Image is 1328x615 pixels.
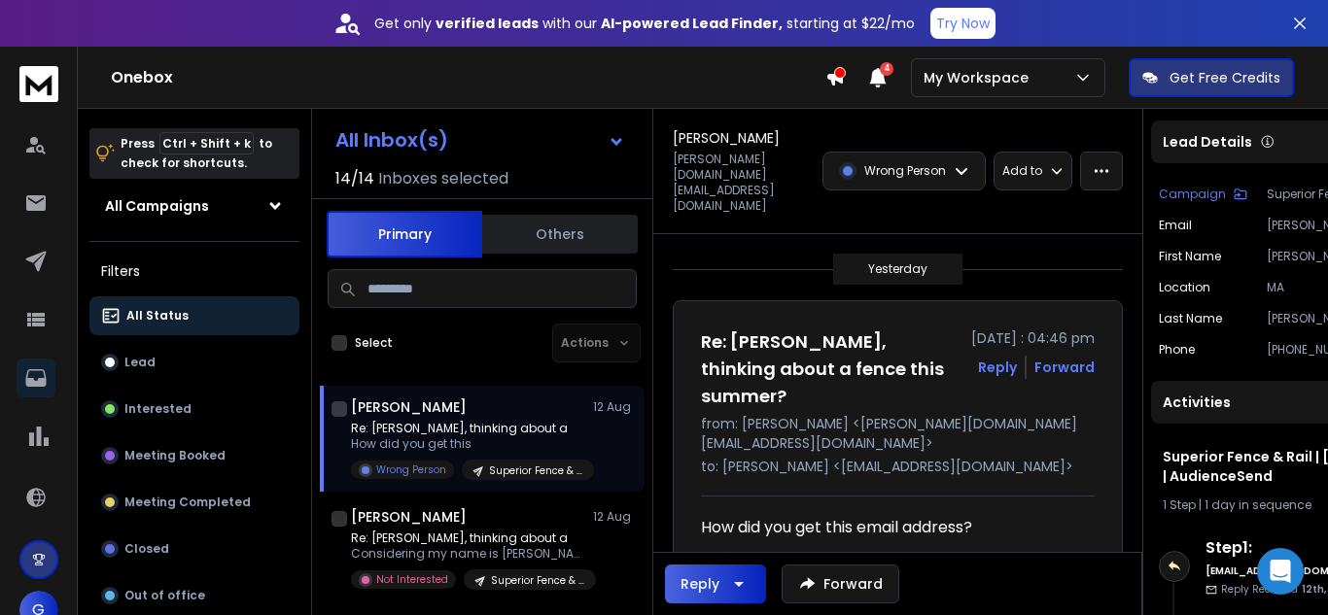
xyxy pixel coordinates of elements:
[126,308,189,324] p: All Status
[89,343,299,382] button: Lead
[89,296,299,335] button: All Status
[159,132,254,154] span: Ctrl + Shift + k
[491,573,584,588] p: Superior Fence & Rail | [DATE] | AudienceSend
[1034,358,1095,377] div: Forward
[880,62,893,76] span: 4
[1257,548,1304,595] div: Open Intercom Messenger
[89,390,299,428] button: Interested
[89,530,299,568] button: Closed
[376,462,446,477] p: Wrong Person
[320,120,641,159] button: All Inbox(s)
[351,397,467,417] h1: [PERSON_NAME]
[782,564,899,603] button: Forward
[124,588,205,603] p: Out of office
[1159,249,1221,264] p: First Name
[1159,342,1195,358] p: Phone
[378,167,508,190] h3: Inboxes selected
[701,414,1095,453] p: from: [PERSON_NAME] <[PERSON_NAME][DOMAIN_NAME][EMAIL_ADDRESS][DOMAIN_NAME]>
[1159,187,1247,202] button: Campaign
[673,152,811,214] p: [PERSON_NAME][DOMAIN_NAME][EMAIL_ADDRESS][DOMAIN_NAME]
[1170,68,1280,87] p: Get Free Credits
[436,14,539,33] strong: verified leads
[1002,163,1042,179] p: Add to
[864,163,946,179] p: Wrong Person
[665,564,766,603] button: Reply
[1129,58,1294,97] button: Get Free Credits
[930,8,996,39] button: Try Now
[924,68,1036,87] p: My Workspace
[701,328,960,410] h1: Re: [PERSON_NAME], thinking about a fence this summer?
[593,399,637,415] p: 12 Aug
[124,541,169,557] p: Closed
[335,167,374,190] span: 14 / 14
[351,507,467,527] h1: [PERSON_NAME]
[1163,496,1196,513] span: 1 Step
[351,530,584,546] p: Re: [PERSON_NAME], thinking about a
[482,213,638,256] button: Others
[124,401,192,417] p: Interested
[124,355,156,370] p: Lead
[489,463,582,478] p: Superior Fence & Rail | [DATE] | AudienceSend
[89,576,299,615] button: Out of office
[936,14,990,33] p: Try Now
[1159,311,1222,326] p: Last Name
[111,66,825,89] h1: Onebox
[89,187,299,225] button: All Campaigns
[1159,218,1192,233] p: Email
[351,421,584,436] p: Re: [PERSON_NAME], thinking about a
[1159,280,1210,295] p: location
[376,572,448,587] p: Not Interested
[351,436,584,452] p: How did you get this
[374,14,915,33] p: Get only with our starting at $22/mo
[89,436,299,475] button: Meeting Booked
[701,457,1095,476] p: to: [PERSON_NAME] <[EMAIL_ADDRESS][DOMAIN_NAME]>
[327,211,482,257] button: Primary
[1163,132,1252,152] p: Lead Details
[105,196,209,216] h1: All Campaigns
[593,509,637,525] p: 12 Aug
[124,448,226,463] p: Meeting Booked
[681,574,719,594] div: Reply
[673,128,780,148] h1: [PERSON_NAME]
[978,358,1017,377] button: Reply
[89,257,299,285] h3: Filters
[335,130,448,150] h1: All Inbox(s)
[19,66,58,102] img: logo
[971,328,1095,348] p: [DATE] : 04:46 pm
[1205,496,1311,513] span: 1 day in sequence
[121,134,272,173] p: Press to check for shortcuts.
[355,335,393,351] label: Select
[351,546,584,562] p: Considering my name is [PERSON_NAME],
[868,261,927,277] p: Yesterday
[1159,187,1226,202] p: Campaign
[601,14,783,33] strong: AI-powered Lead Finder,
[89,483,299,522] button: Meeting Completed
[124,495,251,510] p: Meeting Completed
